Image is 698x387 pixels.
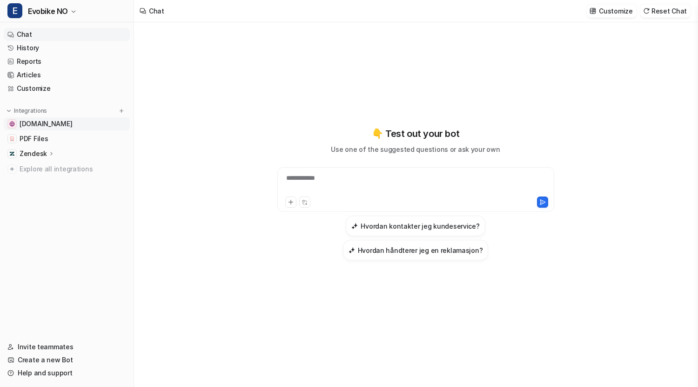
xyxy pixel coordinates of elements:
[351,223,358,230] img: Hvordan kontakter jeg kundeservice?
[349,247,355,254] img: Hvordan håndterer jeg en reklamasjon?
[4,132,130,145] a: PDF FilesPDF Files
[4,117,130,130] a: www.evobike.se[DOMAIN_NAME]
[7,164,17,174] img: explore all integrations
[14,107,47,115] p: Integrations
[4,82,130,95] a: Customize
[4,340,130,353] a: Invite teammates
[346,216,485,236] button: Hvordan kontakter jeg kundeservice?Hvordan kontakter jeg kundeservice?
[643,7,650,14] img: reset
[28,5,68,18] span: Evobike NO
[361,221,479,231] h3: Hvordan kontakter jeg kundeservice?
[9,121,15,127] img: www.evobike.se
[4,367,130,380] a: Help and support
[599,6,632,16] p: Customize
[4,163,130,176] a: Explore all integrations
[4,41,130,54] a: History
[331,144,500,154] p: Use one of the suggested questions or ask your own
[6,108,12,114] img: expand menu
[7,3,22,18] span: E
[20,119,72,129] span: [DOMAIN_NAME]
[4,106,50,115] button: Integrations
[20,162,126,177] span: Explore all integrations
[9,136,15,142] img: PDF Files
[20,134,48,143] span: PDF Files
[4,353,130,367] a: Create a new Bot
[149,6,164,16] div: Chat
[118,108,125,114] img: menu_add.svg
[372,127,459,141] p: 👇 Test out your bot
[590,7,596,14] img: customize
[20,149,47,158] p: Zendesk
[4,28,130,41] a: Chat
[587,4,636,18] button: Customize
[9,151,15,156] img: Zendesk
[640,4,691,18] button: Reset Chat
[343,240,489,260] button: Hvordan håndterer jeg en reklamasjon?Hvordan håndterer jeg en reklamasjon?
[4,68,130,81] a: Articles
[4,55,130,68] a: Reports
[358,245,483,255] h3: Hvordan håndterer jeg en reklamasjon?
